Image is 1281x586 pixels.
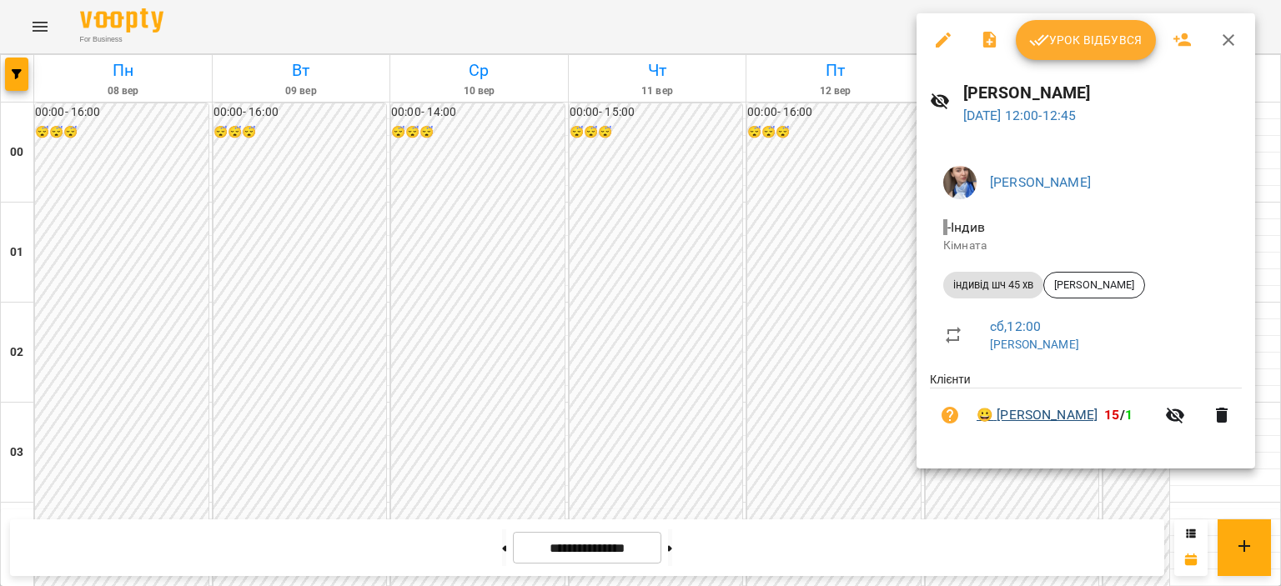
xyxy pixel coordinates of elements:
[1029,30,1143,50] span: Урок відбувся
[943,166,977,199] img: 727e98639bf378bfedd43b4b44319584.jpeg
[963,80,1242,106] h6: [PERSON_NAME]
[990,318,1041,334] a: сб , 12:00
[990,338,1079,351] a: [PERSON_NAME]
[943,278,1043,293] span: індивід шч 45 хв
[930,395,970,435] button: Візит ще не сплачено. Додати оплату?
[1104,407,1119,423] span: 15
[1044,278,1144,293] span: [PERSON_NAME]
[1043,272,1145,298] div: [PERSON_NAME]
[943,238,1228,254] p: Кімната
[1125,407,1133,423] span: 1
[990,174,1091,190] a: [PERSON_NAME]
[963,108,1077,123] a: [DATE] 12:00-12:45
[943,219,988,235] span: - Індив
[1104,407,1133,423] b: /
[930,371,1242,448] ul: Клієнти
[1016,20,1156,60] button: Урок відбувся
[977,405,1098,425] a: 😀 [PERSON_NAME]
